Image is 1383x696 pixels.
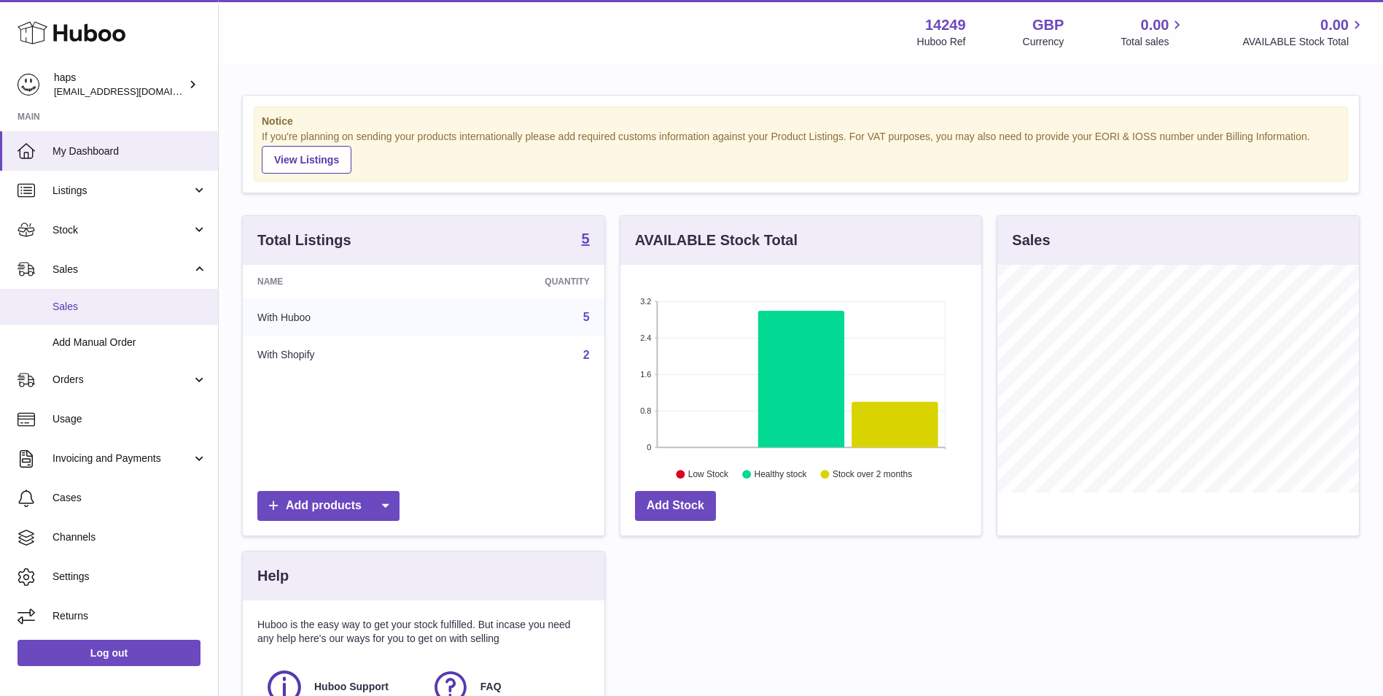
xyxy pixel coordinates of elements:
[52,570,207,584] span: Settings
[262,115,1340,128] strong: Notice
[582,231,590,246] strong: 5
[52,263,192,277] span: Sales
[17,640,200,666] a: Log out
[52,491,207,505] span: Cases
[257,231,351,250] h3: Total Listings
[1023,35,1064,49] div: Currency
[1012,231,1050,250] h3: Sales
[582,231,590,249] a: 5
[688,469,729,479] text: Low Stock
[1121,15,1185,49] a: 0.00 Total sales
[243,265,437,298] th: Name
[54,85,214,97] span: [EMAIL_ADDRESS][DOMAIN_NAME]
[833,469,912,479] text: Stock over 2 months
[1320,15,1349,35] span: 0.00
[640,333,651,342] text: 2.4
[17,74,39,96] img: internalAdmin-14249@internal.huboo.com
[647,443,651,452] text: 0
[52,373,192,387] span: Orders
[243,336,437,374] td: With Shopify
[257,566,289,586] h3: Help
[52,184,192,198] span: Listings
[257,618,590,646] p: Huboo is the easy way to get your stock fulfilled. But incase you need any help here's our ways f...
[754,469,807,479] text: Healthy stock
[925,15,966,35] strong: 14249
[262,146,351,174] a: View Listings
[262,130,1340,174] div: If you're planning on sending your products internationally please add required customs informati...
[52,300,207,314] span: Sales
[640,297,651,306] text: 3.2
[52,412,207,426] span: Usage
[52,609,207,623] span: Returns
[583,349,590,361] a: 2
[52,452,192,465] span: Invoicing and Payments
[480,680,502,694] span: FAQ
[243,298,437,336] td: With Huboo
[635,231,798,250] h3: AVAILABLE Stock Total
[437,265,604,298] th: Quantity
[52,223,192,237] span: Stock
[917,35,966,49] div: Huboo Ref
[640,406,651,415] text: 0.8
[52,144,207,158] span: My Dashboard
[54,71,185,98] div: haps
[1121,35,1185,49] span: Total sales
[1032,15,1064,35] strong: GBP
[1242,35,1366,49] span: AVAILABLE Stock Total
[583,311,590,323] a: 5
[314,680,389,694] span: Huboo Support
[1141,15,1169,35] span: 0.00
[52,530,207,544] span: Channels
[1242,15,1366,49] a: 0.00 AVAILABLE Stock Total
[640,370,651,379] text: 1.6
[635,491,716,521] a: Add Stock
[257,491,400,521] a: Add products
[52,336,207,349] span: Add Manual Order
